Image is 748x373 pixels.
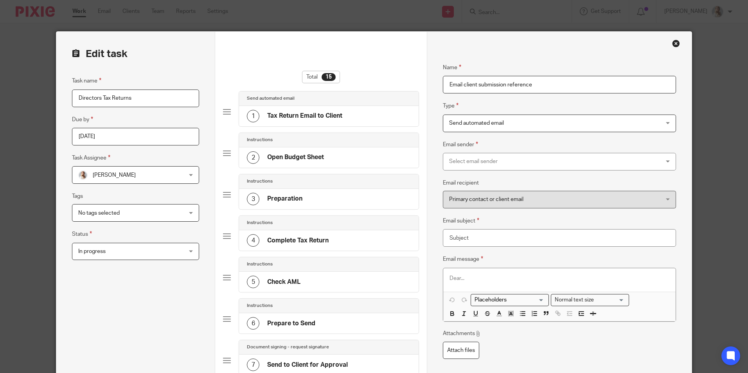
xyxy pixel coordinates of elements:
input: Subject [443,229,676,247]
div: 15 [322,73,336,81]
h4: Instructions [247,303,273,309]
h4: Instructions [247,178,273,185]
label: Email sender [443,140,478,149]
div: 2 [247,151,259,164]
div: 5 [247,276,259,288]
div: Close this dialog window [672,39,680,47]
label: Attach files [443,342,479,359]
span: [PERSON_NAME] [93,172,136,178]
label: Status [72,230,92,239]
span: Send automated email [449,120,504,126]
label: Type [443,101,459,110]
h4: Send to Client for Approval [267,361,348,369]
div: Text styles [551,294,629,306]
input: Search for option [596,296,624,304]
p: Attachments [443,330,481,337]
h4: Tax Return Email to Client [267,112,342,120]
input: Search for option [472,296,544,304]
span: Primary contact or client email [449,197,523,202]
input: Pick a date [72,128,199,145]
h4: Instructions [247,220,273,226]
h4: Instructions [247,261,273,267]
div: 3 [247,193,259,205]
label: Email recipient [443,179,479,187]
div: 7 [247,359,259,371]
div: Select email sender [449,153,630,170]
h4: Document signing - request signature [247,344,329,350]
label: Task name [72,76,101,85]
div: 4 [247,234,259,247]
h4: Instructions [247,137,273,143]
img: IMG_9968.jpg [78,170,88,180]
span: In progress [78,249,106,254]
label: Email subject [443,216,479,225]
div: Search for option [551,294,629,306]
h4: Complete Tax Return [267,237,329,245]
h4: Send automated email [247,95,295,102]
div: Total [302,71,340,83]
h4: Check AML [267,278,300,286]
label: Tags [72,192,83,200]
label: Due by [72,115,93,124]
div: Placeholders [471,294,549,306]
div: 1 [247,110,259,122]
h2: Edit task [72,47,199,61]
label: Task Assignee [72,153,110,162]
h4: Open Budget Sheet [267,153,324,161]
label: Email message [443,255,483,264]
label: Name [443,63,461,72]
span: Normal text size [553,296,595,304]
h4: Prepare to Send [267,319,315,328]
div: Search for option [471,294,549,306]
h4: Preparation [267,195,302,203]
span: No tags selected [78,210,120,216]
div: 6 [247,317,259,330]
